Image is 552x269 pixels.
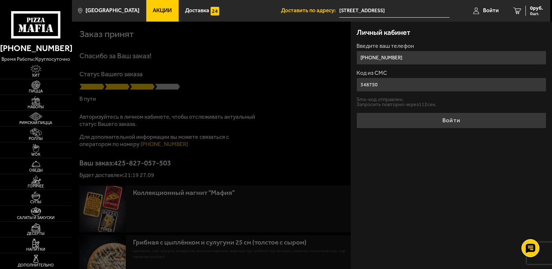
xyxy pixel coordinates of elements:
[356,97,546,102] p: Sms-код отправлен.
[356,113,546,128] button: Войти
[153,8,172,13] span: Акции
[339,4,450,18] input: Ваш адрес доставки
[211,7,219,15] img: 15daf4d41897b9f0e9f617042186c801.svg
[356,102,546,107] p: Запросить повторно через 112 сек.
[281,8,339,13] span: Доставить по адресу:
[483,8,499,13] span: Войти
[356,70,546,76] label: Код из СМС
[86,8,139,13] span: [GEOGRAPHIC_DATA]
[356,29,410,36] h3: Личный кабинет
[356,43,546,49] label: Введите ваш телефон
[185,8,209,13] span: Доставка
[530,12,543,16] span: 0 шт.
[530,6,543,11] span: 0 руб.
